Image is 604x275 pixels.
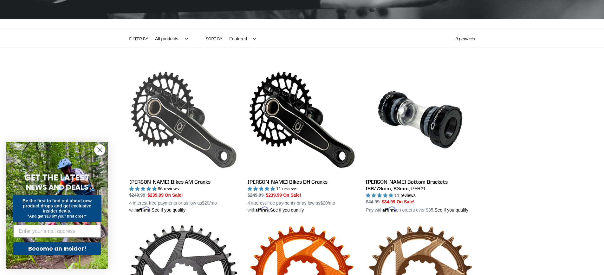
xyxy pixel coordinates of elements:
[13,242,101,255] button: Become an Insider!
[94,144,105,155] button: Close dialog
[206,36,222,42] label: Sort by
[28,214,86,219] span: *And get $10 off your first order*
[23,198,92,213] span: Be the first to find out about new product drops and get exclusive insider deals.
[24,172,90,183] span: GET THE LATEST
[13,225,101,238] input: Enter your email address
[129,36,148,42] label: Filter by
[26,182,88,192] span: NEWS AND DEALS
[456,36,475,41] span: 9 products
